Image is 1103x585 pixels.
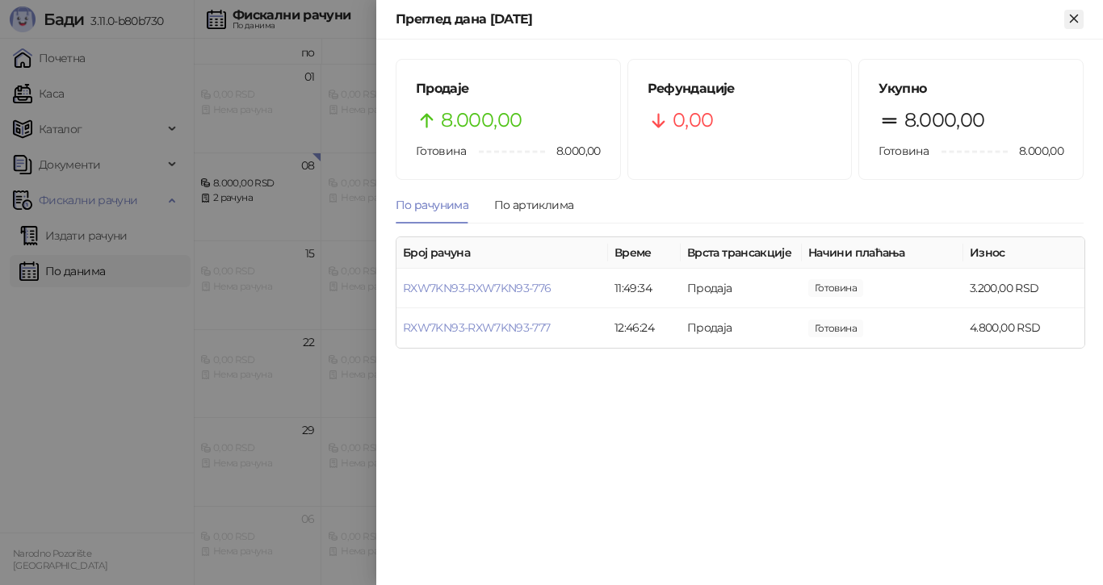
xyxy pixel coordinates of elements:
[681,308,802,348] td: Продаја
[1008,142,1063,160] span: 8.000,00
[808,279,863,297] span: 16.001.600,00
[396,10,1064,29] div: Преглед дана [DATE]
[802,237,963,269] th: Начини плаћања
[608,269,681,308] td: 11:49:34
[494,196,573,214] div: По артиклима
[416,79,601,98] h5: Продаје
[648,79,832,98] h5: Рефундације
[808,320,863,337] span: 160.016.001.600,00
[441,105,522,136] span: 8.000,00
[879,144,929,158] span: Готовина
[608,308,681,348] td: 12:46:24
[904,105,985,136] span: 8.000,00
[396,237,608,269] th: Број рачуна
[403,281,551,295] a: RXW7KN93-RXW7KN93-776
[963,269,1084,308] td: 3.200,00 RSD
[1064,10,1084,29] button: Close
[681,237,802,269] th: Врста трансакције
[608,237,681,269] th: Време
[545,142,601,160] span: 8.000,00
[681,269,802,308] td: Продаја
[963,237,1084,269] th: Износ
[673,105,713,136] span: 0,00
[416,144,466,158] span: Готовина
[879,79,1063,98] h5: Укупно
[403,320,551,335] a: RXW7KN93-RXW7KN93-777
[963,308,1084,348] td: 4.800,00 RSD
[396,196,468,214] div: По рачунима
